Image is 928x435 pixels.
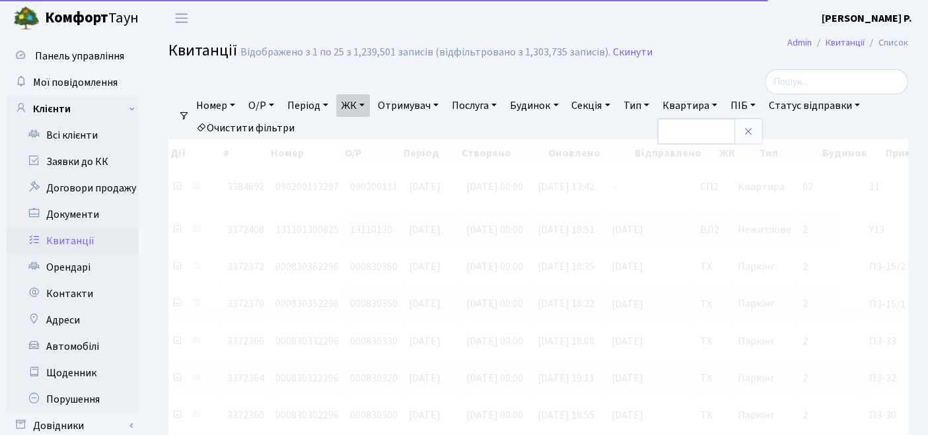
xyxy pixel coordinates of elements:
[7,149,139,175] a: Заявки до КК
[764,94,865,117] a: Статус відправки
[505,94,563,117] a: Будинок
[191,94,240,117] a: Номер
[165,7,198,29] button: Переключити навігацію
[7,122,139,149] a: Всі клієнти
[45,7,139,30] span: Таун
[725,94,761,117] a: ПІБ
[7,386,139,413] a: Порушення
[240,46,610,59] div: Відображено з 1 по 25 з 1,239,501 записів (відфільтровано з 1,303,735 записів).
[822,11,912,26] a: [PERSON_NAME] Р.
[168,39,237,62] span: Квитанції
[7,333,139,360] a: Автомобілі
[446,94,502,117] a: Послуга
[865,36,908,50] li: Список
[826,36,865,50] a: Квитанції
[7,69,139,96] a: Мої повідомлення
[787,36,812,50] a: Admin
[7,281,139,307] a: Контакти
[35,49,124,63] span: Панель управління
[13,5,40,32] img: logo.png
[33,75,118,90] span: Мої повідомлення
[657,94,723,117] a: Квартира
[336,94,370,117] a: ЖК
[7,254,139,281] a: Орендарі
[373,94,444,117] a: Отримувач
[7,307,139,333] a: Адреси
[7,228,139,254] a: Квитанції
[613,46,653,59] a: Скинути
[765,69,908,94] input: Пошук...
[191,117,300,139] a: Очистити фільтри
[7,43,139,69] a: Панель управління
[567,94,616,117] a: Секція
[243,94,279,117] a: О/Р
[7,360,139,386] a: Щоденник
[618,94,655,117] a: Тип
[7,175,139,201] a: Договори продажу
[7,201,139,228] a: Документи
[767,29,928,57] nav: breadcrumb
[282,94,334,117] a: Період
[45,7,108,28] b: Комфорт
[7,96,139,122] a: Клієнти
